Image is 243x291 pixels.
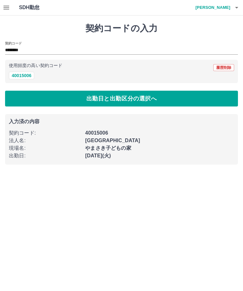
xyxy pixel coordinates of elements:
b: 40015006 [85,130,108,136]
p: 使用頻度の高い契約コード [9,64,62,68]
b: [DATE](火) [85,153,111,158]
p: 契約コード : [9,129,81,137]
p: 法人名 : [9,137,81,144]
button: 40015006 [9,72,34,79]
h2: 契約コード [5,41,22,46]
b: やまさき子どもの家 [85,145,131,151]
button: 履歴削除 [213,64,234,71]
h1: 契約コードの入力 [5,23,238,34]
b: [GEOGRAPHIC_DATA] [85,138,140,143]
p: 入力済の内容 [9,119,234,124]
p: 現場名 : [9,144,81,152]
p: 出勤日 : [9,152,81,160]
button: 出勤日と出勤区分の選択へ [5,91,238,106]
